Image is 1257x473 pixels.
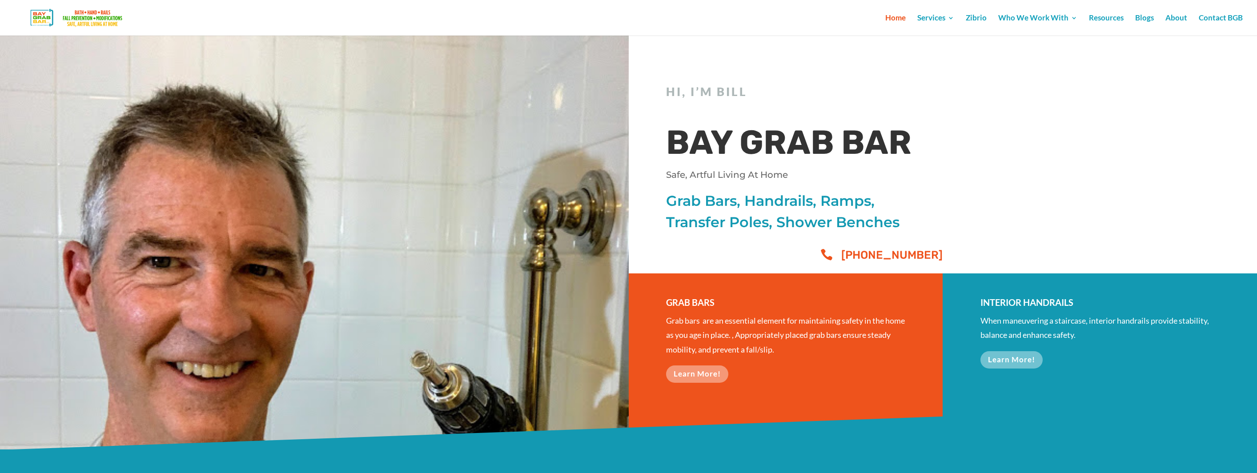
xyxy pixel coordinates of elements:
[666,316,905,354] span: Grab bars are an essential element for maintaining safety in the home as you age in place. , Appr...
[885,15,906,36] a: Home
[980,351,1043,369] a: Learn More!
[1199,15,1243,36] a: Contact BGB
[966,15,987,36] a: Zibrio
[666,365,728,383] a: Learn More!
[666,296,905,313] h3: GRAB BARS
[980,316,1209,340] span: When maneuvering a staircase, interior handrails provide stability, balance and enhance safety.
[820,249,833,261] span: 
[666,121,933,169] h1: BAY GRAB BAR
[666,190,933,233] p: Grab Bars, Handrails, Ramps, Transfer Poles, Shower Benches
[666,85,933,103] h2: Hi, I’m Bill
[917,15,954,36] a: Services
[15,6,140,29] img: Bay Grab Bar
[998,15,1077,36] a: Who We Work With
[1135,15,1154,36] a: Blogs
[666,168,933,181] p: Safe, Artful Living At Home
[1089,15,1124,36] a: Resources
[841,249,943,261] span: [PHONE_NUMBER]
[980,296,1219,313] h3: INTERIOR HANDRAILS
[1165,15,1187,36] a: About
